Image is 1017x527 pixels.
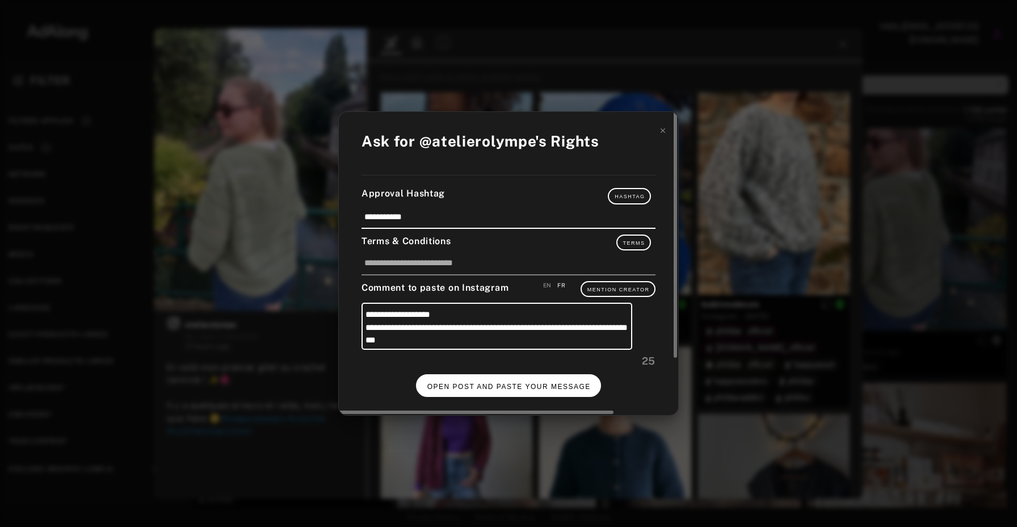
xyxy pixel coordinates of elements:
div: Comment to paste on Instagram [362,281,655,297]
button: Terms [616,235,652,250]
div: Widget de chat [960,472,1017,527]
div: Ask for @atelierolympe's Rights [362,130,599,152]
button: OPEN POST AND PASTE YOUR MESSAGE [416,374,602,396]
button: Mention Creator [581,281,655,297]
iframe: Chat Widget [960,472,1017,527]
div: 25 [362,353,655,369]
span: Mention Creator [587,287,650,292]
button: Hashtag [608,188,651,204]
div: Save an english version of your comment [543,281,552,290]
span: Hashtag [615,194,645,199]
span: OPEN POST AND PASTE YOUR MESSAGE [427,383,591,391]
span: Terms [623,240,645,246]
div: Approval Hashtag [362,187,655,204]
div: Terms & Conditions [362,235,655,250]
div: Save an french version of your comment [557,281,565,290]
